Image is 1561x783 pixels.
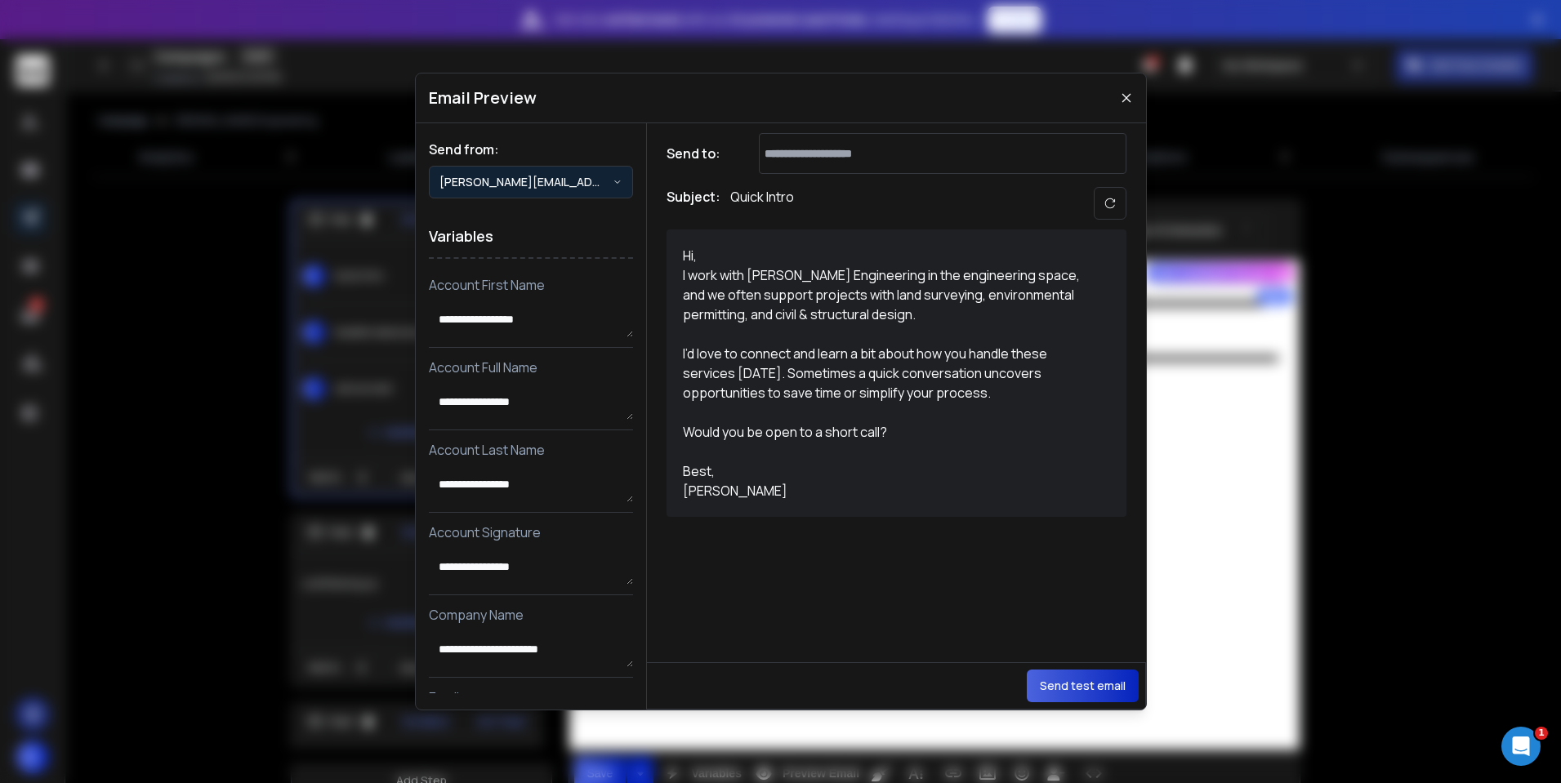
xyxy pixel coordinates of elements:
h1: Subject: [667,187,720,220]
div: Best, [683,461,1091,481]
div: [PERSON_NAME] [683,481,1091,500]
p: Email [429,687,633,707]
h1: Email Preview [429,87,537,109]
h1: Variables [429,215,633,259]
p: [PERSON_NAME][EMAIL_ADDRESS][DOMAIN_NAME] [439,174,613,190]
div: Would you be open to a short call? [683,422,1091,442]
iframe: Intercom live chat [1501,727,1541,766]
p: Account Last Name [429,440,633,460]
div: I work with [PERSON_NAME] Engineering in the engineering space, and we often support projects wit... [683,265,1091,324]
p: Account Signature [429,523,633,542]
h1: Send to: [667,144,732,163]
div: Hi, [683,246,1091,265]
div: I’d love to connect and learn a bit about how you handle these services [DATE]. Sometimes a quick... [683,344,1091,403]
h1: Send from: [429,140,633,159]
span: 1 [1535,727,1548,740]
p: Account First Name [429,275,633,295]
p: Quick Intro [730,187,794,220]
p: Account Full Name [429,358,633,377]
button: Send test email [1027,670,1139,702]
p: Company Name [429,605,633,625]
